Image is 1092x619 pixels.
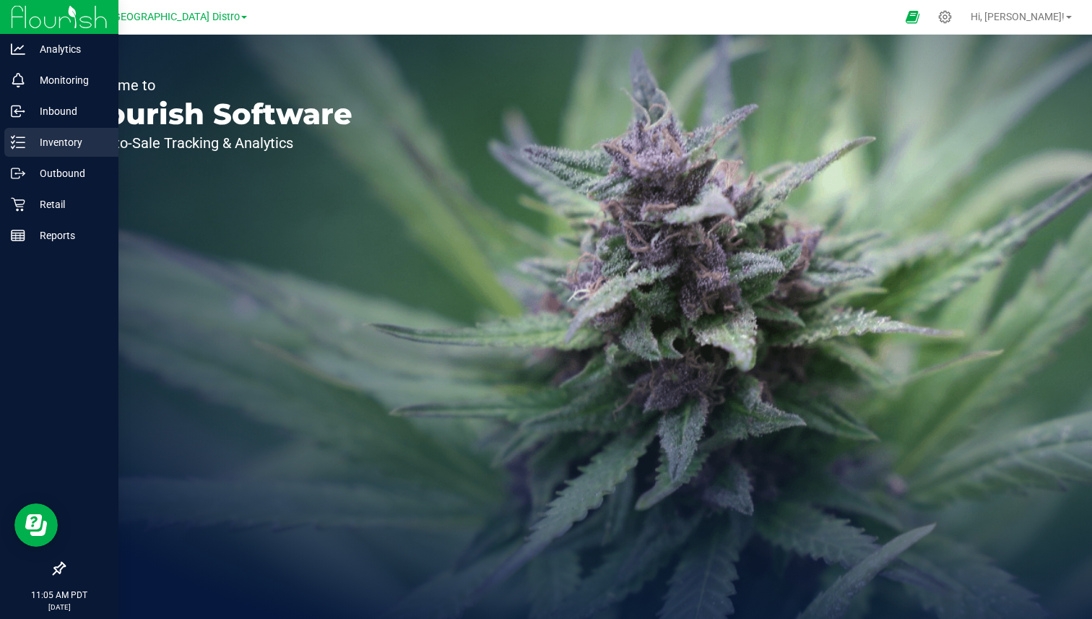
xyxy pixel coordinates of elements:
[78,136,352,150] p: Seed-to-Sale Tracking & Analytics
[25,227,112,244] p: Reports
[25,165,112,182] p: Outbound
[6,602,112,612] p: [DATE]
[971,11,1065,22] span: Hi, [PERSON_NAME]!
[14,503,58,547] iframe: Resource center
[25,40,112,58] p: Analytics
[11,135,25,150] inline-svg: Inventory
[11,197,25,212] inline-svg: Retail
[25,196,112,213] p: Retail
[11,166,25,181] inline-svg: Outbound
[896,3,929,31] span: Open Ecommerce Menu
[78,78,352,92] p: Welcome to
[25,134,112,151] p: Inventory
[11,228,25,243] inline-svg: Reports
[6,589,112,602] p: 11:05 AM PDT
[25,72,112,89] p: Monitoring
[25,103,112,120] p: Inbound
[11,104,25,118] inline-svg: Inbound
[11,73,25,87] inline-svg: Monitoring
[11,42,25,56] inline-svg: Analytics
[48,11,240,23] span: Distribution - [GEOGRAPHIC_DATA] Distro
[78,100,352,129] p: Flourish Software
[936,10,954,24] div: Manage settings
